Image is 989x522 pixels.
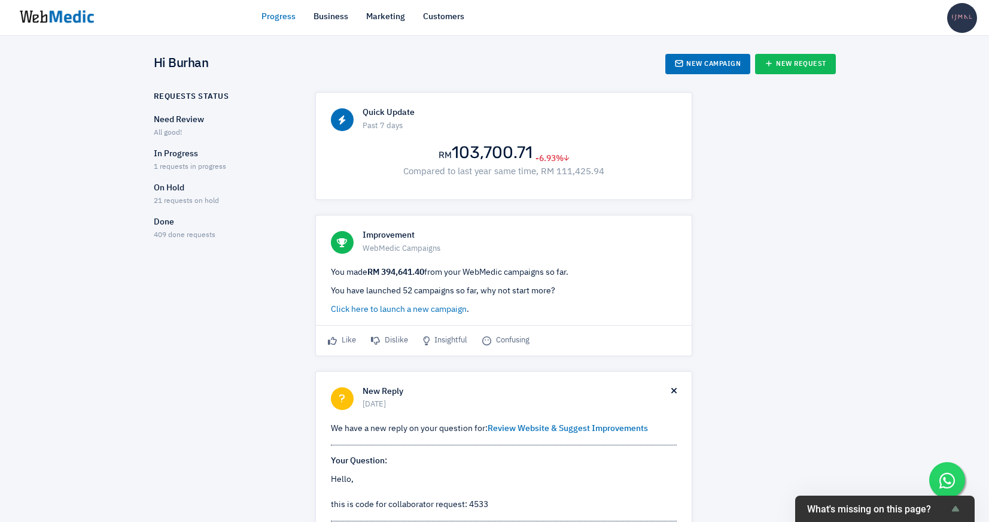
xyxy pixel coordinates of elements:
p: On Hold [154,182,294,195]
span: 21 requests on hold [154,198,219,205]
h6: Requests Status [154,92,229,102]
p: . [331,304,677,316]
p: Compared to last year same time, RM 111,425.94 [331,165,677,179]
span: RM [439,150,452,160]
span: 409 done requests [154,232,215,239]
span: -6.93% [535,153,569,165]
p: Need Review [154,114,294,126]
a: Progress [261,11,296,23]
a: Business [314,11,348,23]
a: Click here to launch a new campaign [331,305,467,314]
span: Dislike [371,335,408,347]
a: Review Website & Suggest Improvements [488,424,648,433]
button: Show survey - What's missing on this page? [807,502,963,516]
a: Marketing [366,11,405,23]
a: New Campaign [665,54,750,74]
a: New Request [755,54,836,74]
h6: Quick Update [363,108,677,119]
a: Customers [423,11,464,23]
h6: New Reply [363,387,671,397]
p: Your Question: [331,455,677,468]
span: WebMedic Campaigns [363,243,677,255]
strong: RM 394,641.40 [367,268,424,277]
span: [DATE] [363,399,671,411]
div: Hello, this is code for collaborator request: 4533 [331,474,677,511]
span: Like [328,335,356,347]
h4: Hi Burhan [154,56,209,72]
p: In Progress [154,148,294,160]
span: 1 requests in progress [154,163,226,171]
p: We have a new reply on your question for: [331,423,677,435]
p: You have launched 52 campaigns so far, why not start more? [331,285,677,298]
span: Insightful [423,335,467,347]
p: You made from your WebMedic campaigns so far. [331,266,677,279]
span: All good! [154,129,182,136]
p: Done [154,216,294,229]
span: Past 7 days [363,120,677,132]
h2: 103,700.71 [439,144,532,162]
h6: Improvement [363,230,677,241]
span: Confusing [482,335,530,347]
span: What's missing on this page? [807,503,948,515]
